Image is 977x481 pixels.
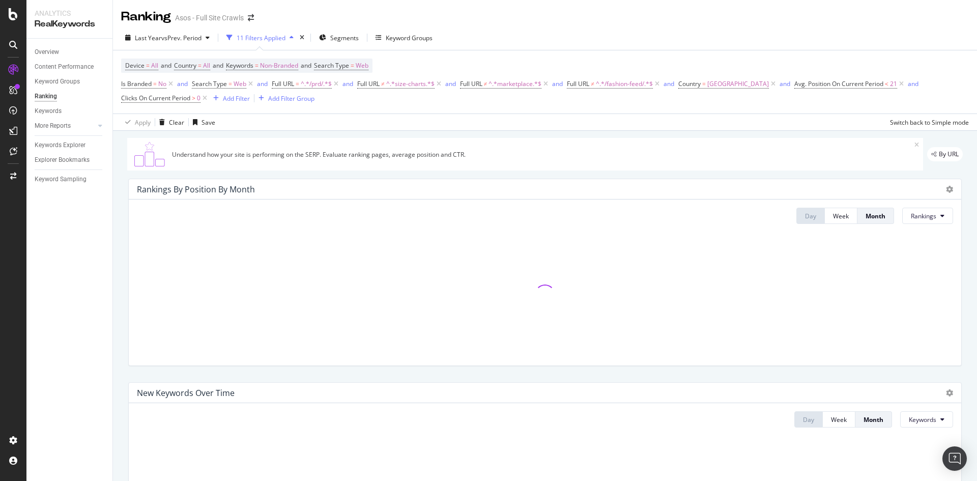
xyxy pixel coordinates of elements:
[135,118,151,127] div: Apply
[911,212,936,220] span: Rankings
[237,34,285,42] div: 11 Filters Applied
[803,415,814,424] div: Day
[342,79,353,88] div: and
[35,155,105,165] a: Explorer Bookmarks
[192,79,227,88] span: Search Type
[131,142,168,166] img: C0S+odjvPe+dCwPhcw0W2jU4KOcefU0IcxbkVEfgJ6Ft4vBgsVVQAAAABJRU5ErkJggg==
[121,8,171,25] div: Ranking
[823,411,855,428] button: Week
[664,79,674,89] button: and
[900,411,953,428] button: Keywords
[35,8,104,18] div: Analytics
[315,30,363,46] button: Segments
[213,61,223,70] span: and
[137,388,235,398] div: New Keywords Over Time
[460,79,482,88] span: Full URL
[151,59,158,73] span: All
[296,79,299,88] span: =
[35,121,71,131] div: More Reports
[255,61,258,70] span: =
[591,79,594,88] span: ≠
[942,446,967,471] div: Open Intercom Messenger
[35,91,105,102] a: Ranking
[381,79,385,88] span: ≠
[342,79,353,89] button: and
[121,94,190,102] span: Clicks On Current Period
[35,76,80,87] div: Keyword Groups
[260,59,298,73] span: Non-Branded
[35,155,90,165] div: Explorer Bookmarks
[351,61,354,70] span: =
[357,79,380,88] span: Full URL
[137,184,255,194] div: Rankings By Position By Month
[596,77,653,91] span: ^.*/fashion-feed/.*$
[153,79,157,88] span: =
[330,34,359,42] span: Segments
[796,208,825,224] button: Day
[257,79,268,88] div: and
[228,79,232,88] span: =
[257,79,268,89] button: and
[702,79,706,88] span: =
[198,61,202,70] span: =
[172,150,914,159] div: Understand how your site is performing on the SERP. Evaluate ranking pages, average position and ...
[371,30,437,46] button: Keyword Groups
[445,79,456,89] button: and
[35,62,94,72] div: Content Performance
[35,47,105,58] a: Overview
[248,14,254,21] div: arrow-right-arrow-left
[161,34,202,42] span: vs Prev. Period
[301,61,311,70] span: and
[35,121,95,131] a: More Reports
[155,114,184,130] button: Clear
[314,61,349,70] span: Search Type
[268,94,314,103] div: Add Filter Group
[254,92,314,104] button: Add Filter Group
[189,114,215,130] button: Save
[855,411,892,428] button: Month
[158,77,166,91] span: No
[272,79,294,88] span: Full URL
[664,79,674,88] div: and
[890,77,897,91] span: 21
[175,13,244,23] div: Asos - Full Site Crawls
[301,77,332,91] span: ^.*/prd/.*$
[805,212,816,220] div: Day
[484,79,487,88] span: ≠
[489,77,541,91] span: ^.*marketplace.*$
[909,415,936,424] span: Keywords
[174,61,196,70] span: Country
[169,118,184,127] div: Clear
[678,79,701,88] span: Country
[35,106,62,117] div: Keywords
[35,47,59,58] div: Overview
[35,62,105,72] a: Content Performance
[552,79,563,88] div: and
[445,79,456,88] div: and
[35,76,105,87] a: Keyword Groups
[831,415,847,424] div: Week
[552,79,563,89] button: and
[121,30,214,46] button: Last YearvsPrev. Period
[386,77,435,91] span: ^.*size-charts.*$
[890,118,969,127] div: Switch back to Simple mode
[908,79,918,89] button: and
[794,79,883,88] span: Avg. Position On Current Period
[794,411,823,428] button: Day
[223,94,250,103] div: Add Filter
[35,174,87,185] div: Keyword Sampling
[125,61,145,70] span: Device
[866,212,885,220] div: Month
[121,79,152,88] span: Is Branded
[886,114,969,130] button: Switch back to Simple mode
[203,59,210,73] span: All
[780,79,790,89] button: and
[356,59,368,73] span: Web
[35,174,105,185] a: Keyword Sampling
[780,79,790,88] div: and
[197,91,200,105] span: 0
[707,77,769,91] span: [GEOGRAPHIC_DATA]
[35,140,105,151] a: Keywords Explorer
[825,208,857,224] button: Week
[209,92,250,104] button: Add Filter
